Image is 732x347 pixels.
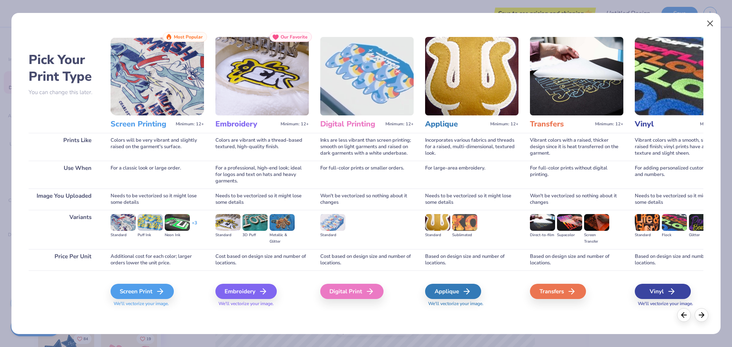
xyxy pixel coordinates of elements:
div: Image You Uploaded [29,189,99,210]
h3: Applique [425,119,487,129]
div: Vibrant colors with a smooth, slightly raised finish; vinyl prints have a consistent texture and ... [635,133,728,161]
img: Screen Printing [111,37,204,115]
img: Standard [425,214,450,231]
div: Transfers [530,284,586,299]
div: For a professional, high-end look; ideal for logos and text on hats and heavy garments. [215,161,309,189]
div: Screen Transfer [584,232,609,245]
img: Applique [425,37,518,115]
div: Cost based on design size and number of locations. [320,249,414,270]
div: For a classic look or large order. [111,161,204,189]
h3: Vinyl [635,119,697,129]
img: Standard [215,214,241,231]
div: For full-color prints or smaller orders. [320,161,414,189]
span: We'll vectorize your image. [215,301,309,307]
div: Needs to be vectorized so it might lose some details [635,189,728,210]
div: Applique [425,284,481,299]
span: We'll vectorize your image. [635,301,728,307]
div: Screen Print [111,284,174,299]
img: Vinyl [635,37,728,115]
div: Standard [215,232,241,238]
div: For large-area embroidery. [425,161,518,189]
span: Most Popular [174,34,203,40]
span: Our Favorite [281,34,308,40]
div: + 3 [192,220,197,233]
div: Embroidery [215,284,277,299]
img: Puff Ink [138,214,163,231]
div: Incorporates various fabrics and threads for a raised, multi-dimensional, textured look. [425,133,518,161]
div: Vibrant colors with a raised, thicker design since it is heat transferred on the garment. [530,133,623,161]
img: Supacolor [557,214,582,231]
img: 3D Puff [242,214,268,231]
img: Neon Ink [165,214,190,231]
div: Colors are vibrant with a thread-based textured, high-quality finish. [215,133,309,161]
span: We'll vectorize your image. [111,301,204,307]
img: Screen Transfer [584,214,609,231]
div: For full-color prints without digital printing. [530,161,623,189]
div: Additional cost for each color; larger orders lower the unit price. [111,249,204,270]
div: Standard [425,232,450,238]
div: Based on design size and number of locations. [635,249,728,270]
div: Needs to be vectorized so it might lose some details [425,189,518,210]
span: Minimum: 12+ [595,122,623,127]
img: Transfers [530,37,623,115]
div: Puff Ink [138,232,163,238]
div: Supacolor [557,232,582,238]
div: Won't be vectorized so nothing about it changes [530,189,623,210]
div: Based on design size and number of locations. [425,249,518,270]
span: Minimum: 12+ [385,122,414,127]
img: Standard [635,214,660,231]
h3: Digital Printing [320,119,382,129]
div: Needs to be vectorized so it might lose some details [215,189,309,210]
div: Cost based on design size and number of locations. [215,249,309,270]
h3: Screen Printing [111,119,173,129]
img: Flock [662,214,687,231]
div: Prints Like [29,133,99,161]
span: Minimum: 12+ [281,122,309,127]
div: Digital Print [320,284,384,299]
div: Colors will be very vibrant and slightly raised on the garment's surface. [111,133,204,161]
img: Metallic & Glitter [270,214,295,231]
img: Embroidery [215,37,309,115]
div: Needs to be vectorized so it might lose some details [111,189,204,210]
span: Minimum: 12+ [700,122,728,127]
span: We'll vectorize your image. [425,301,518,307]
div: Variants [29,210,99,249]
div: Flock [662,232,687,238]
img: Direct-to-film [530,214,555,231]
span: Minimum: 12+ [490,122,518,127]
div: 3D Puff [242,232,268,238]
div: Based on design size and number of locations. [530,249,623,270]
div: Direct-to-film [530,232,555,238]
div: Standard [320,232,345,238]
div: Vinyl [635,284,691,299]
img: Standard [111,214,136,231]
img: Digital Printing [320,37,414,115]
div: Inks are less vibrant than screen printing; smooth on light garments and raised on dark garments ... [320,133,414,161]
div: Price Per Unit [29,249,99,270]
div: Sublimated [452,232,477,238]
img: Glitter [689,214,714,231]
p: You can change this later. [29,89,99,96]
div: Neon Ink [165,232,190,238]
h2: Pick Your Print Type [29,51,99,85]
div: Standard [635,232,660,238]
span: Minimum: 12+ [176,122,204,127]
h3: Embroidery [215,119,278,129]
button: Close [703,16,718,31]
h3: Transfers [530,119,592,129]
div: For adding personalized custom names and numbers. [635,161,728,189]
img: Standard [320,214,345,231]
div: Won't be vectorized so nothing about it changes [320,189,414,210]
div: Glitter [689,232,714,238]
div: Use When [29,161,99,189]
div: Metallic & Glitter [270,232,295,245]
img: Sublimated [452,214,477,231]
div: Standard [111,232,136,238]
